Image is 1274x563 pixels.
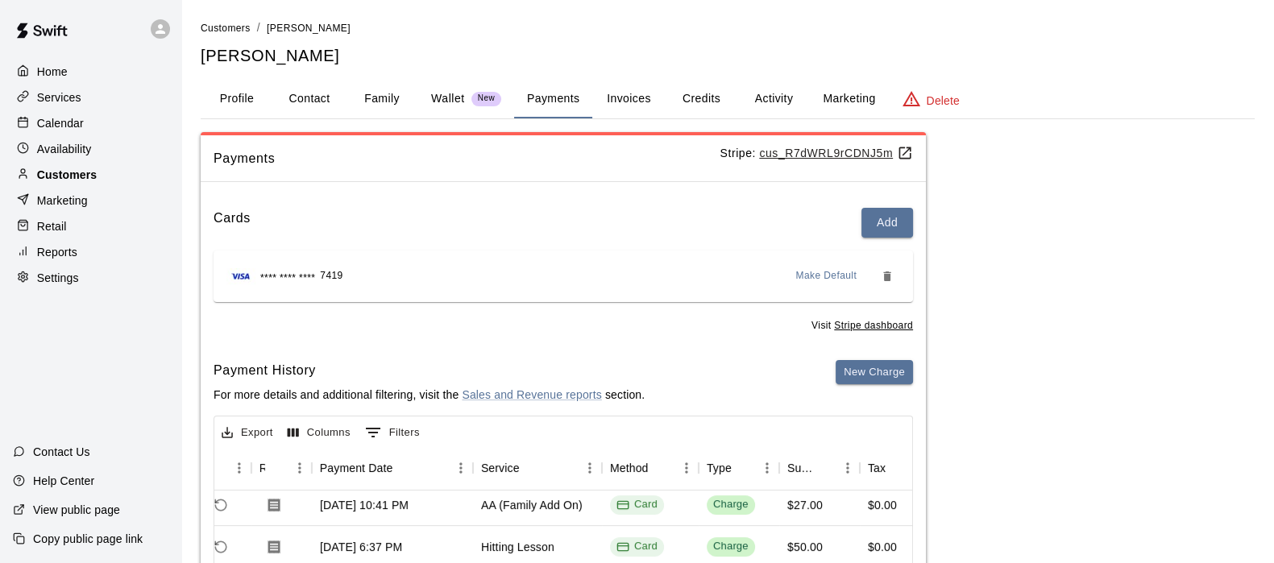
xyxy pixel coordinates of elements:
button: Sort [886,457,908,479]
div: Type [707,445,732,491]
p: Customers [37,167,97,183]
a: Calendar [13,111,168,135]
button: Sort [520,457,542,479]
div: $0.00 [868,497,897,513]
div: May 1, 2025, 10:41 PM [320,497,409,513]
button: Make Default [790,263,864,289]
p: Home [37,64,68,80]
div: Receipt [251,445,312,491]
p: Marketing [37,192,88,209]
div: Charge [713,539,749,554]
a: Sales and Revenue reports [462,388,601,401]
span: Payments [214,148,720,169]
a: Home [13,60,168,84]
button: Sort [648,457,670,479]
p: Services [37,89,81,106]
button: Menu [227,456,251,480]
p: View public page [33,502,120,518]
button: Add [861,208,913,238]
div: $50.00 [787,539,823,555]
p: Stripe: [720,145,913,162]
div: Subtotal [779,445,860,491]
button: Profile [201,80,273,118]
h5: [PERSON_NAME] [201,45,1255,67]
button: Activity [737,80,810,118]
button: Download Receipt [259,532,288,561]
div: Tax [868,445,886,491]
button: Menu [578,456,602,480]
button: Sort [207,457,230,479]
a: Customers [201,21,251,34]
h6: Cards [214,208,251,238]
button: Show filters [361,420,424,445]
span: Visit [811,318,913,334]
div: Tax [860,445,940,491]
button: Menu [674,456,699,480]
a: Services [13,85,168,110]
div: Subtotal [787,445,813,491]
p: Copy public page link [33,531,143,547]
p: Retail [37,218,67,234]
button: Download Receipt [259,491,288,520]
button: Export [218,420,277,445]
button: Menu [449,456,473,480]
a: Retail [13,214,168,238]
p: Wallet [431,90,465,107]
p: Help Center [33,473,94,489]
a: Reports [13,240,168,264]
a: cus_R7dWRL9rCDNJ5m [759,147,913,159]
button: New Charge [836,360,913,385]
button: Menu [755,456,779,480]
span: 7419 [320,268,342,284]
p: Calendar [37,115,84,131]
p: Contact Us [33,444,90,460]
button: Marketing [810,80,888,118]
div: Method [602,445,699,491]
button: Menu [288,456,312,480]
div: Receipt [259,445,265,491]
img: Credit card brand logo [226,268,255,284]
div: AA (Family Add On) [481,497,583,513]
nav: breadcrumb [201,19,1255,37]
span: Refund payment [207,491,234,519]
p: Settings [37,270,79,286]
a: Availability [13,137,168,161]
div: Service [473,445,602,491]
a: Settings [13,266,168,290]
a: Customers [13,163,168,187]
span: [PERSON_NAME] [267,23,351,34]
button: Menu [836,456,860,480]
button: Select columns [284,420,355,445]
button: Family [346,80,418,118]
div: Payment Date [320,445,393,491]
a: Marketing [13,188,168,213]
span: New [471,93,501,104]
button: Sort [392,457,415,479]
div: Method [610,445,649,491]
li: / [257,19,260,36]
div: Refund [199,445,251,491]
div: Hitting Lesson [481,539,554,555]
div: Type [699,445,779,491]
span: Make Default [796,268,857,284]
button: Remove [874,263,900,289]
button: Sort [732,457,754,479]
span: Refund payment [207,533,234,561]
div: Charge [713,497,749,512]
p: Reports [37,244,77,260]
button: Payments [514,80,592,118]
p: Availability [37,141,92,157]
button: Contact [273,80,346,118]
a: Stripe dashboard [834,320,913,331]
div: Apr 30, 2025, 6:37 PM [320,539,402,555]
button: Sort [813,457,836,479]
